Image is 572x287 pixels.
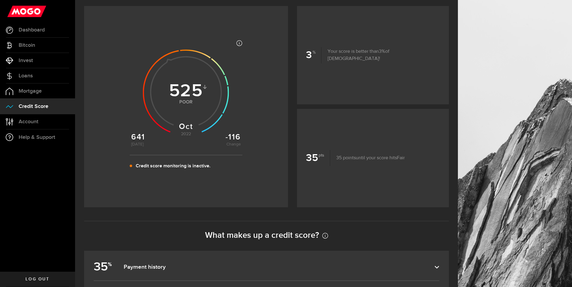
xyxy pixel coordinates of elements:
[5,2,23,20] button: Open LiveChat chat widget
[322,48,440,62] p: Your score is better than of [DEMOGRAPHIC_DATA]!
[306,150,330,166] b: 35
[19,104,48,109] span: Credit Score
[26,277,49,281] span: Log out
[19,58,33,63] span: Invest
[19,27,45,33] span: Dashboard
[379,49,385,54] span: 3
[108,262,112,268] sup: %
[306,47,322,63] b: 3
[84,230,449,240] h2: What makes up a credit score?
[124,264,434,271] dfn: Payment history
[19,119,38,124] span: Account
[136,163,210,170] p: Credit score monitoring is inactive.
[330,154,405,162] p: until your score hits
[336,156,356,160] span: 35 points
[19,135,55,140] span: Help & Support
[94,257,113,277] b: 35
[19,43,35,48] span: Bitcoin
[19,73,33,79] span: Loans
[19,88,42,94] span: Mortgage
[397,156,405,160] span: Fair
